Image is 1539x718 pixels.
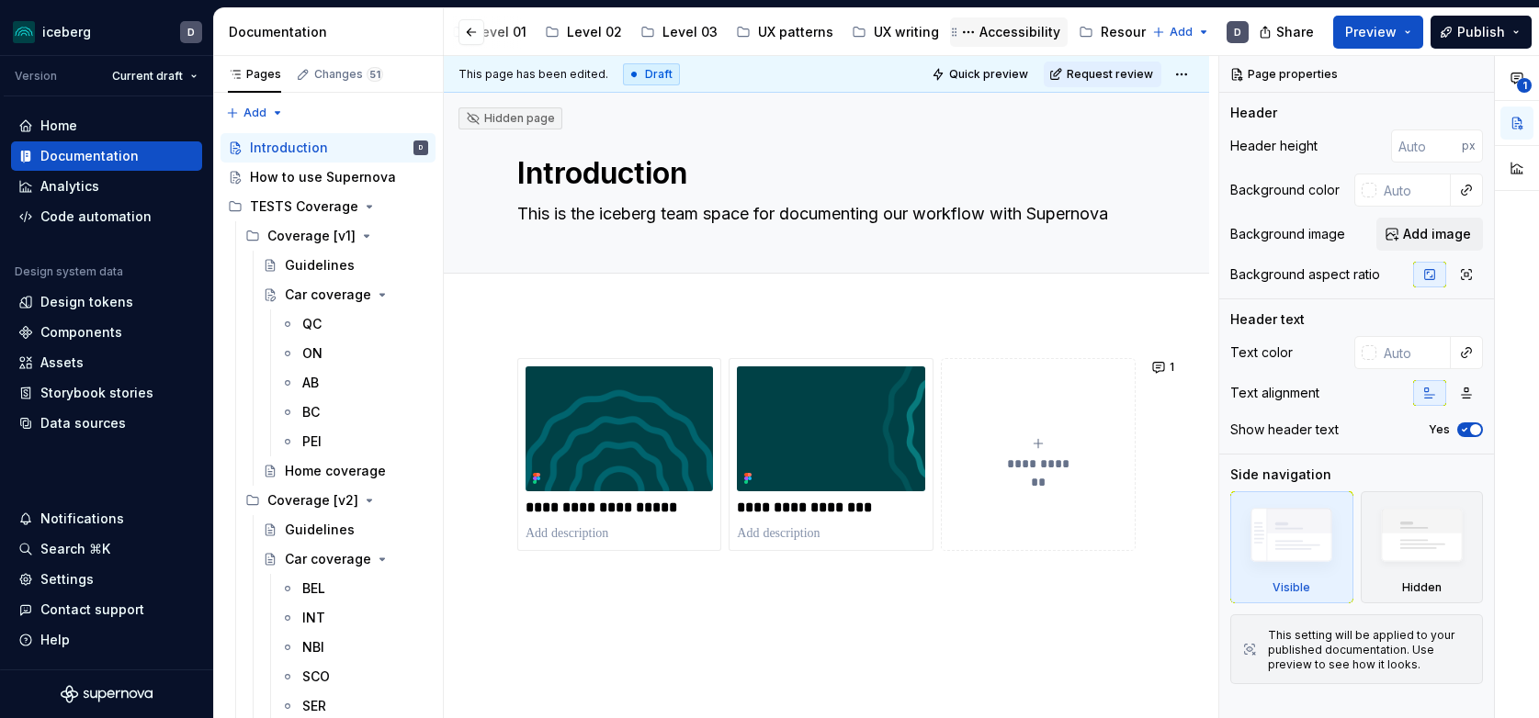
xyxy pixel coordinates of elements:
[1230,491,1353,603] div: Visible
[285,550,371,568] div: Car coverage
[1230,137,1318,155] div: Header height
[1250,16,1326,49] button: Share
[61,685,153,703] a: Supernova Logo
[1071,17,1176,47] a: Resources
[40,293,133,311] div: Design tokens
[273,603,436,633] a: INT
[40,540,110,558] div: Search ⌘K
[302,315,322,333] div: QC
[255,456,436,486] a: Home coverage
[104,63,206,89] button: Current draft
[228,67,281,82] div: Pages
[11,534,202,564] button: Search ⌘K
[662,23,718,41] div: Level 03
[314,67,383,82] div: Changes
[302,579,325,598] div: BEL
[302,609,325,627] div: INT
[40,414,126,432] div: Data sources
[1457,23,1505,41] span: Publish
[11,625,202,655] button: Help
[1273,580,1310,595] div: Visible
[40,177,99,196] div: Analytics
[367,67,383,82] span: 51
[302,668,330,686] div: SCO
[1517,78,1532,93] span: 1
[1230,225,1345,243] div: Background image
[229,23,436,41] div: Documentation
[1170,360,1174,375] span: 1
[1,14,689,50] div: Page tree
[1345,23,1397,41] span: Preview
[1376,174,1451,207] input: Auto
[15,264,123,279] div: Design system data
[1230,343,1293,362] div: Text color
[1044,62,1161,87] button: Request review
[250,197,358,216] div: TESTS Coverage
[255,544,436,574] a: Car coverage
[874,23,939,41] div: UX writing
[1234,25,1241,39] div: D
[11,172,202,201] a: Analytics
[302,638,324,656] div: NBI
[42,23,91,41] div: iceberg
[11,504,202,533] button: Notifications
[844,17,946,47] a: UX writing
[1147,19,1216,45] button: Add
[979,23,1060,41] div: Accessibility
[623,63,680,85] div: Draft
[419,139,423,157] div: D
[11,287,202,317] a: Design tokens
[11,409,202,438] a: Data sources
[273,368,436,398] a: AB
[273,633,436,662] a: NBI
[1101,23,1169,41] div: Resources
[273,662,436,691] a: SCO
[40,117,77,135] div: Home
[285,286,371,304] div: Car coverage
[1376,336,1451,369] input: Auto
[11,565,202,594] a: Settings
[40,147,139,165] div: Documentation
[40,353,84,372] div: Assets
[1268,628,1471,672] div: This setting will be applied to your published documentation. Use preview to see how it looks.
[255,251,436,280] a: Guidelines
[1333,16,1423,49] button: Preview
[1391,129,1462,163] input: Auto
[1230,265,1380,284] div: Background aspect ratio
[273,339,436,368] a: ON
[238,486,436,515] div: Coverage [v2]
[40,208,152,226] div: Code automation
[1170,25,1193,39] span: Add
[302,344,323,363] div: ON
[40,384,153,402] div: Storybook stories
[273,309,436,339] a: QC
[950,17,1068,47] a: Accessibility
[1230,310,1305,329] div: Header text
[187,25,195,39] div: D
[221,100,289,126] button: Add
[538,17,629,47] a: Level 02
[250,168,396,186] div: How to use Supernova
[40,510,124,528] div: Notifications
[1376,218,1483,251] button: Add image
[40,600,144,619] div: Contact support
[13,21,35,43] img: 418c6d47-6da6-4103-8b13-b5999f8989a1.png
[949,67,1028,82] span: Quick preview
[250,139,328,157] div: Introduction
[112,69,183,84] span: Current draft
[285,521,355,539] div: Guidelines
[633,17,725,47] a: Level 03
[1431,16,1532,49] button: Publish
[4,12,209,51] button: icebergD
[1429,422,1450,437] label: Yes
[40,570,94,589] div: Settings
[1230,384,1319,402] div: Text alignment
[1067,67,1153,82] span: Request review
[926,62,1036,87] button: Quick preview
[267,227,356,245] div: Coverage [v1]
[11,202,202,231] a: Code automation
[40,631,70,649] div: Help
[11,141,202,171] a: Documentation
[302,374,319,392] div: AB
[1361,491,1484,603] div: Hidden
